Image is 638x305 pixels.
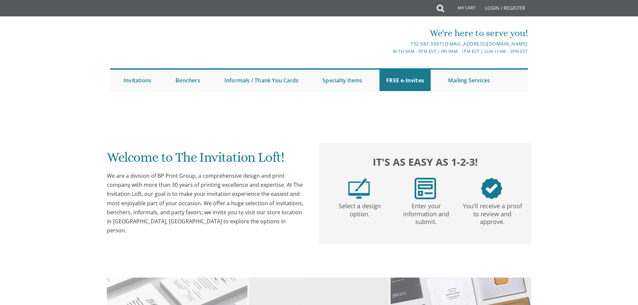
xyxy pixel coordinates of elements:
[107,171,306,235] div: We are a division of BP Print Group, a comprehensive design and print company with more than 30 y...
[415,178,436,199] img: step2.png
[107,150,306,170] h1: Welcome to The Invitation Loft!
[441,70,497,91] a: Mailing Services
[328,199,392,218] p: Select a design option.
[117,70,158,91] a: Invitations
[379,70,431,91] a: FREE e-Invites
[445,41,528,47] a: [EMAIL_ADDRESS][DOMAIN_NAME]
[218,70,305,91] a: Informals / Thank You Cards
[481,178,502,199] img: step3.png
[410,41,442,47] a: 732.947.3597
[316,70,369,91] a: Specialty Items
[348,178,370,199] img: step1.png
[326,154,525,169] h2: It's as easy as 1-2-3!
[394,199,458,226] p: Enter your information and submit.
[443,1,480,17] a: My Cart
[250,26,528,40] div: We're here to serve you!
[460,199,524,226] p: You'll receive a proof to review and approve.
[250,48,528,55] div: M-Th 9am - 5pm EST | Fri 9am - 1pm EST | Sun 11am - 3pm EST
[169,70,207,91] a: Benchers
[250,40,528,48] div: |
